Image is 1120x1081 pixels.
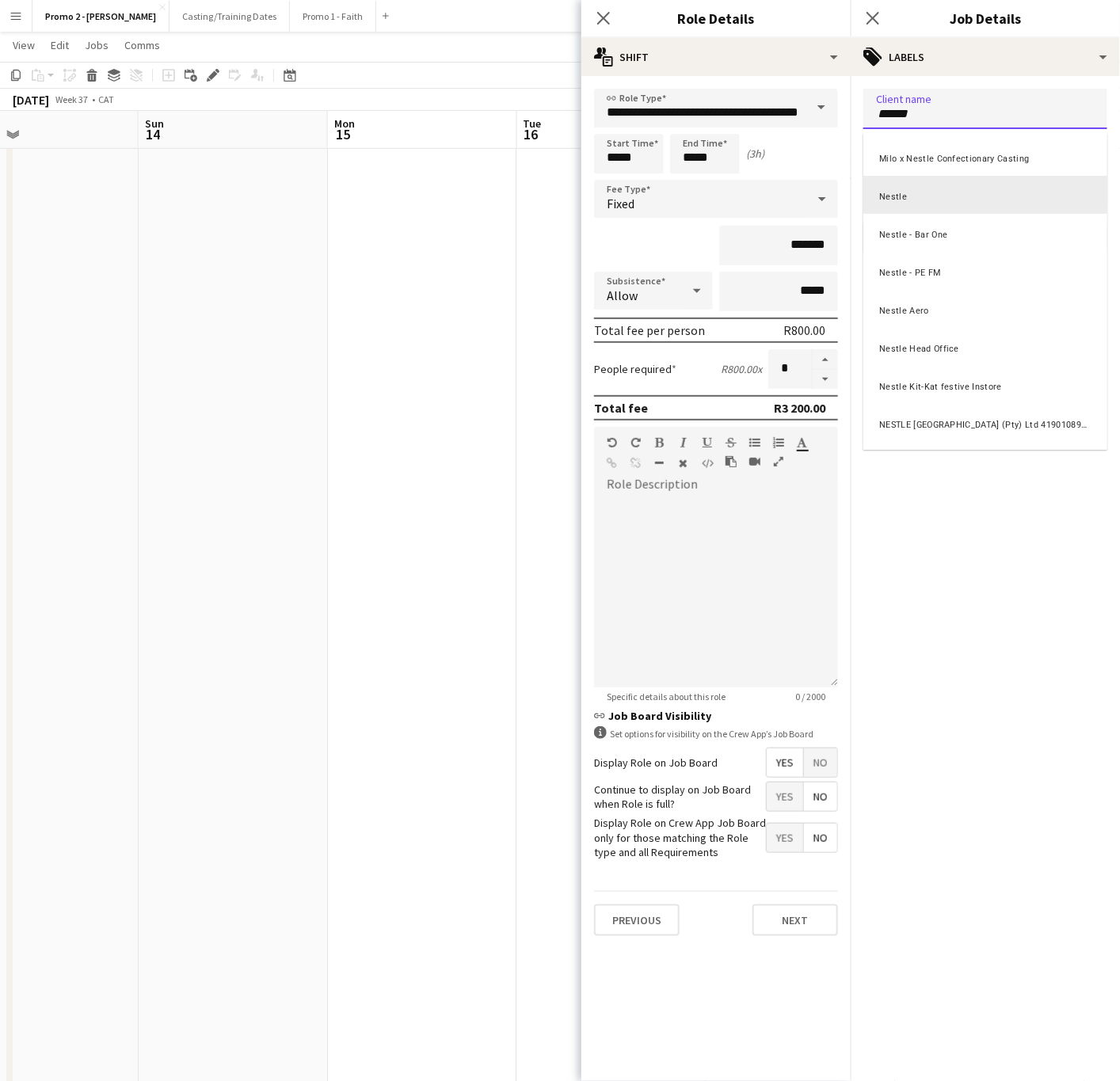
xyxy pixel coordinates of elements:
[524,116,542,131] span: Tue
[85,38,109,52] span: Jobs
[767,824,803,852] span: Yes
[726,436,737,449] button: Strikethrough
[32,1,170,32] button: Promo 2 - [PERSON_NAME]
[749,455,760,468] button: Insert video
[13,92,49,108] div: [DATE]
[863,366,1107,404] div: Nestle Kit-Kat festive Instore
[594,756,718,770] label: Display Role on Job Board
[13,38,35,52] span: View
[290,1,376,32] button: Promo 1 - Faith
[813,370,838,390] button: Decrease
[726,455,737,468] button: Paste as plain text
[78,35,115,55] a: Jobs
[678,436,689,449] button: Italic
[749,436,760,449] button: Unordered List
[804,748,837,777] span: No
[521,125,542,143] span: 16
[678,457,689,470] button: Clear Formatting
[6,35,41,55] a: View
[863,252,1107,290] div: Nestle - PE FM
[863,442,1107,480] div: Nestle Warehouse-Mocha
[654,457,665,470] button: Horizontal Line
[767,748,803,777] span: Yes
[143,125,164,143] span: 14
[813,349,838,370] button: Increase
[607,287,638,303] span: Allow
[124,38,160,52] span: Comms
[797,436,808,449] button: Text Color
[118,35,166,55] a: Comms
[721,362,762,376] div: R800.00 x
[51,38,69,52] span: Edit
[52,93,92,105] span: Week 37
[654,436,665,449] button: Bold
[594,709,838,723] h3: Job Board Visibility
[594,904,680,936] button: Previous
[98,93,114,105] div: CAT
[804,824,837,852] span: No
[702,457,713,470] button: HTML Code
[702,436,713,449] button: Underline
[170,1,290,32] button: Casting/Training Dates
[607,436,618,449] button: Undo
[594,782,766,811] label: Continue to display on Job Board when Role is full?
[804,782,837,811] span: No
[145,116,164,131] span: Sun
[863,328,1107,366] div: Nestle Head Office
[44,35,75,55] a: Edit
[594,691,738,702] span: Specific details about this role
[863,404,1107,442] div: NESTLE [GEOGRAPHIC_DATA] (Pty) Ltd 4190108938 - NES002
[332,125,355,143] span: 15
[581,38,851,76] div: Shift
[594,816,766,859] label: Display Role on Crew App Job Board only for those matching the Role type and all Requirements
[767,782,803,811] span: Yes
[594,362,676,376] label: People required
[581,8,851,29] h3: Role Details
[774,400,825,416] div: R3 200.00
[863,138,1107,176] div: Milo x Nestle Confectionary Casting
[783,322,825,338] div: R800.00
[594,726,838,741] div: Set options for visibility on the Crew App’s Job Board
[863,214,1107,252] div: Nestle - Bar One
[334,116,355,131] span: Mon
[783,691,838,702] span: 0 / 2000
[773,455,784,468] button: Fullscreen
[607,196,634,211] span: Fixed
[773,436,784,449] button: Ordered List
[863,290,1107,328] div: Nestle Aero
[863,176,1107,214] div: Nestle
[594,400,648,416] div: Total fee
[594,322,705,338] div: Total fee per person
[630,436,642,449] button: Redo
[752,904,838,936] button: Next
[746,147,764,161] div: (3h)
